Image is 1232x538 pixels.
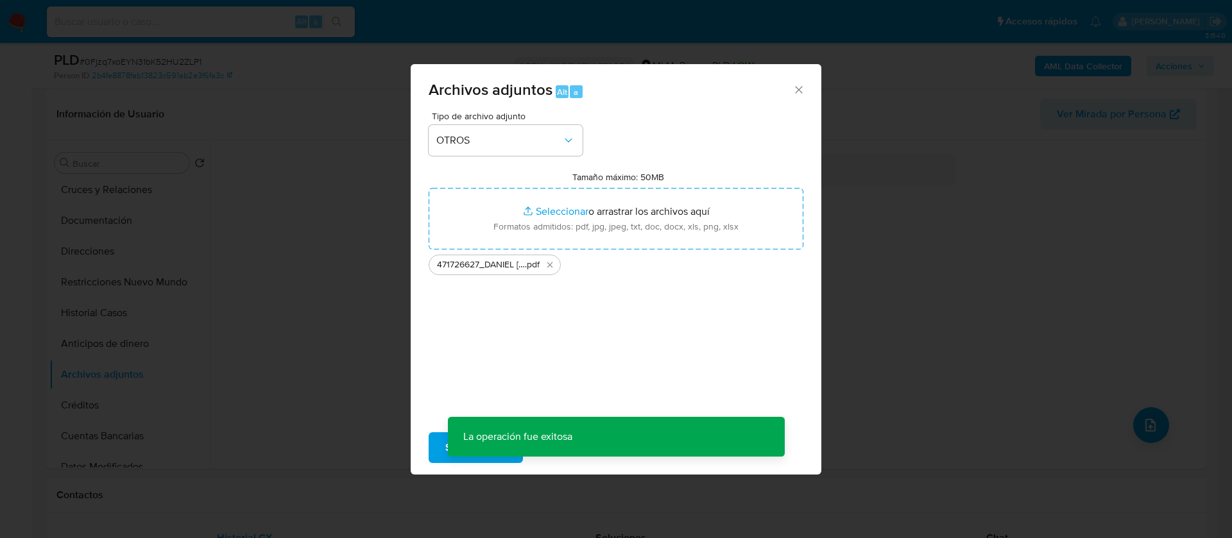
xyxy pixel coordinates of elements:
[448,417,588,457] p: La operación fue exitosa
[572,171,664,183] label: Tamaño máximo: 50MB
[545,433,586,462] span: Cancelar
[574,86,578,98] span: a
[445,433,506,462] span: Subir archivo
[436,134,562,147] span: OTROS
[792,83,804,95] button: Cerrar
[557,86,567,98] span: Alt
[525,258,540,271] span: .pdf
[542,257,558,273] button: Eliminar 471726627_DANIEL NAJERA ESTRADA_AGOSTO 2025.pdf
[432,112,586,121] span: Tipo de archivo adjunto
[429,125,583,156] button: OTROS
[429,432,523,463] button: Subir archivo
[437,258,525,271] span: 471726627_DANIEL [PERSON_NAME] 2025
[429,249,803,275] ul: Archivos seleccionados
[429,78,552,101] span: Archivos adjuntos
